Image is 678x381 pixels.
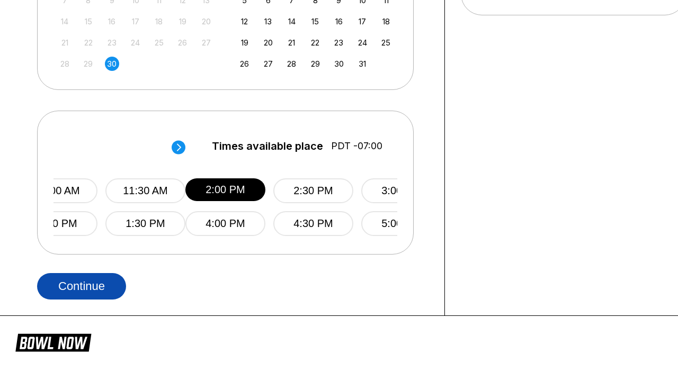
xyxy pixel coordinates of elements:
[175,14,190,29] div: Not available Friday, September 19th, 2025
[379,14,393,29] div: Choose Saturday, October 18th, 2025
[261,14,275,29] div: Choose Monday, October 13th, 2025
[199,35,213,50] div: Not available Saturday, September 27th, 2025
[355,57,370,71] div: Choose Friday, October 31st, 2025
[261,57,275,71] div: Choose Monday, October 27th, 2025
[81,57,95,71] div: Not available Monday, September 29th, 2025
[308,14,323,29] div: Choose Wednesday, October 15th, 2025
[199,14,213,29] div: Not available Saturday, September 20th, 2025
[261,35,275,50] div: Choose Monday, October 20th, 2025
[355,14,370,29] div: Choose Friday, October 17th, 2025
[105,178,185,203] button: 11:30 AM
[332,57,346,71] div: Choose Thursday, October 30th, 2025
[185,211,265,236] button: 4:00 PM
[361,178,441,203] button: 3:00 PM
[273,211,353,236] button: 4:30 PM
[128,14,142,29] div: Not available Wednesday, September 17th, 2025
[308,35,323,50] div: Choose Wednesday, October 22nd, 2025
[81,35,95,50] div: Not available Monday, September 22nd, 2025
[17,178,97,203] button: 11:00 AM
[58,14,72,29] div: Not available Sunday, September 14th, 2025
[58,57,72,71] div: Not available Sunday, September 28th, 2025
[58,35,72,50] div: Not available Sunday, September 21st, 2025
[81,14,95,29] div: Not available Monday, September 15th, 2025
[212,140,323,152] span: Times available place
[361,211,441,236] button: 5:00 PM
[152,35,166,50] div: Not available Thursday, September 25th, 2025
[185,178,265,201] button: 2:00 PM
[284,57,299,71] div: Choose Tuesday, October 28th, 2025
[17,211,97,236] button: 1:00 PM
[237,35,252,50] div: Choose Sunday, October 19th, 2025
[332,35,346,50] div: Choose Thursday, October 23rd, 2025
[332,14,346,29] div: Choose Thursday, October 16th, 2025
[105,211,185,236] button: 1:30 PM
[175,35,190,50] div: Not available Friday, September 26th, 2025
[273,178,353,203] button: 2:30 PM
[237,14,252,29] div: Choose Sunday, October 12th, 2025
[237,57,252,71] div: Choose Sunday, October 26th, 2025
[37,273,126,300] button: Continue
[379,35,393,50] div: Choose Saturday, October 25th, 2025
[128,35,142,50] div: Not available Wednesday, September 24th, 2025
[284,14,299,29] div: Choose Tuesday, October 14th, 2025
[105,57,119,71] div: Choose Tuesday, September 30th, 2025
[355,35,370,50] div: Choose Friday, October 24th, 2025
[284,35,299,50] div: Choose Tuesday, October 21st, 2025
[105,35,119,50] div: Not available Tuesday, September 23rd, 2025
[308,57,323,71] div: Choose Wednesday, October 29th, 2025
[105,14,119,29] div: Not available Tuesday, September 16th, 2025
[331,140,382,152] span: PDT -07:00
[152,14,166,29] div: Not available Thursday, September 18th, 2025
